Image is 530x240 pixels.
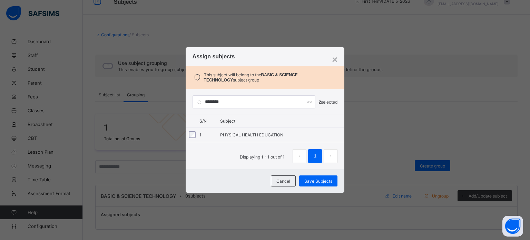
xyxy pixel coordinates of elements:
span: Subject [220,118,235,124]
div: 1 [199,132,217,137]
span: Assign subjects [193,54,235,59]
div: PHYSICAL HEALTH EDUCATION [220,132,345,137]
a: 1 [312,152,318,161]
span: S/N [199,118,207,124]
b: 2 [319,100,321,105]
li: 上一页 [293,149,306,163]
b: BASIC & SCIENCE TECHNOLOGY [204,73,298,83]
span: Cancel [276,179,290,184]
button: Open asap [502,216,523,237]
li: 下一页 [324,149,337,163]
li: 1 [308,149,322,163]
span: This subject will belong to the subject group [204,72,298,83]
button: prev page [293,149,306,163]
button: next page [324,149,337,163]
div: × [332,54,337,65]
li: Displaying 1 - 1 out of 1 [235,149,290,163]
span: Save Subjects [304,179,332,184]
span: selected [319,99,338,105]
